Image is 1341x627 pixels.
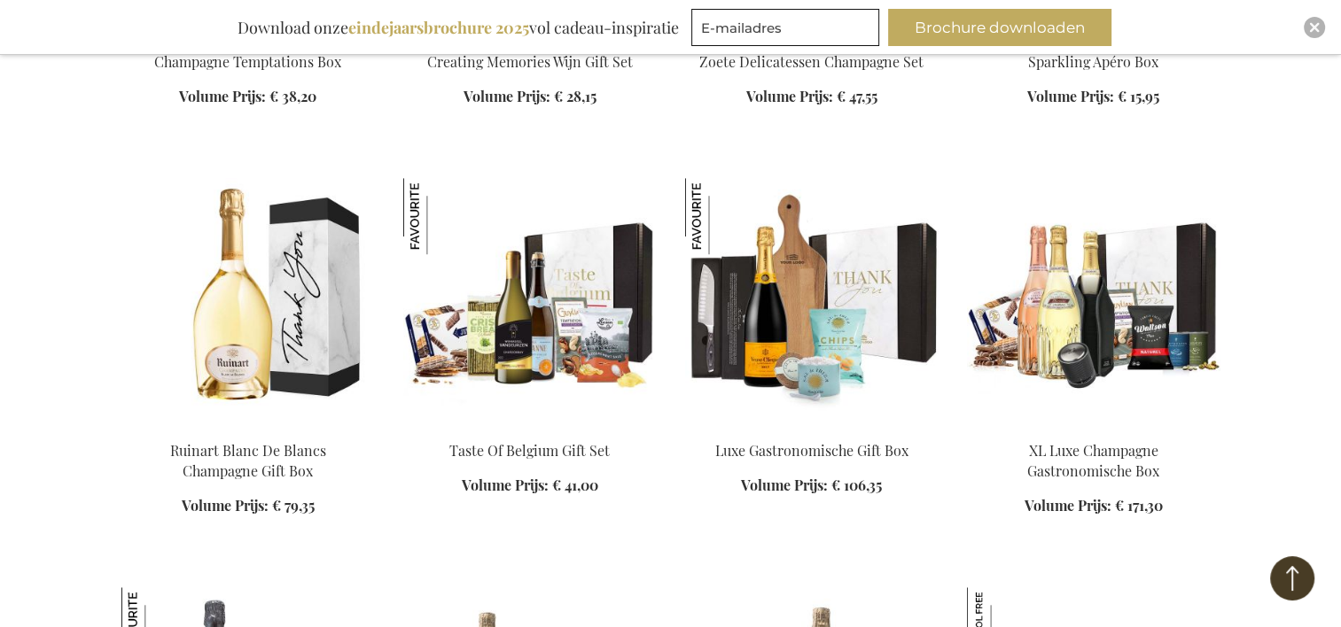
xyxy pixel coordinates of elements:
[715,441,908,460] a: Luxe Gastronomische Gift Box
[403,178,479,254] img: Taste Of Belgium Gift Set
[691,9,885,51] form: marketing offers and promotions
[1028,52,1158,71] a: Sparkling Apéro Box
[1025,496,1163,516] a: Volume Prijs: € 171,30
[462,476,598,496] a: Volume Prijs: € 41,00
[1115,496,1163,515] span: € 171,30
[967,419,1220,436] a: XL Luxury Champagne Gourmet Box
[179,87,316,107] a: Volume Prijs: € 38,20
[552,476,598,494] span: € 41,00
[1027,87,1159,107] a: Volume Prijs: € 15,95
[1304,17,1325,38] div: Close
[121,419,375,436] a: Ruinart Blanc De Blancs Champagne Gift Box
[888,9,1111,46] button: Brochure downloaden
[170,441,326,480] a: Ruinart Blanc De Blancs Champagne Gift Box
[272,496,315,515] span: € 79,35
[464,87,596,107] a: Volume Prijs: € 28,15
[1118,87,1159,105] span: € 15,95
[464,87,550,105] span: Volume Prijs:
[269,87,316,105] span: € 38,20
[449,441,610,460] a: Taste Of Belgium Gift Set
[403,419,657,436] a: Taste Of Belgium Gift Set Taste Of Belgium Gift Set
[685,419,939,436] a: Luxury Culinary Gift Box Luxe Gastronomische Gift Box
[1309,22,1320,33] img: Close
[699,52,924,71] a: Zoete Delicatessen Champagne Set
[154,52,341,71] a: Champagne Temptations Box
[746,87,877,107] a: Volume Prijs: € 47,55
[179,87,266,105] span: Volume Prijs:
[427,52,633,71] a: Creating Memories Wijn Gift Set
[230,9,687,46] div: Download onze vol cadeau-inspiratie
[403,178,657,426] img: Taste Of Belgium Gift Set
[685,178,939,426] img: Luxury Culinary Gift Box
[348,17,529,38] b: eindejaarsbrochure 2025
[1027,87,1114,105] span: Volume Prijs:
[1027,441,1159,480] a: XL Luxe Champagne Gastronomische Box
[831,476,882,494] span: € 106,35
[691,9,879,46] input: E-mailadres
[1025,496,1111,515] span: Volume Prijs:
[554,87,596,105] span: € 28,15
[462,476,549,494] span: Volume Prijs:
[837,87,877,105] span: € 47,55
[182,496,315,516] a: Volume Prijs: € 79,35
[121,178,375,426] img: Ruinart Blanc De Blancs Champagne Gift Box
[182,496,269,515] span: Volume Prijs:
[741,476,828,494] span: Volume Prijs:
[741,476,882,496] a: Volume Prijs: € 106,35
[967,178,1220,426] img: XL Luxury Champagne Gourmet Box
[746,87,833,105] span: Volume Prijs:
[685,178,761,254] img: Luxe Gastronomische Gift Box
